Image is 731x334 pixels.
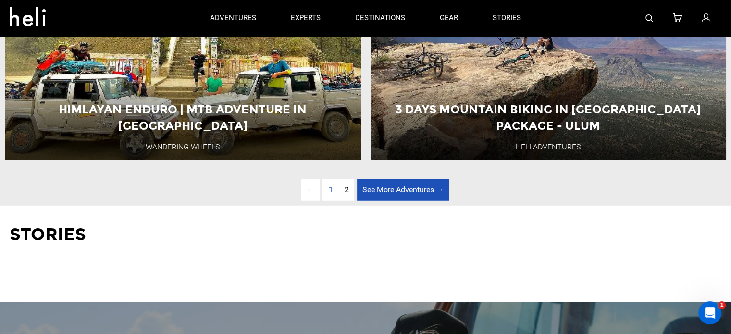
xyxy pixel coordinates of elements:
p: destinations [355,13,405,23]
p: adventures [210,13,256,23]
span: 2 [345,185,349,194]
span: 1 [718,301,726,309]
p: Stories [10,223,721,247]
ul: Pagination [282,179,449,201]
p: experts [291,13,321,23]
span: ← [301,179,320,201]
img: search-bar-icon.svg [645,14,653,22]
iframe: Intercom live chat [698,301,721,324]
a: See More Adventures → page [357,179,449,201]
span: 1 [323,179,338,201]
